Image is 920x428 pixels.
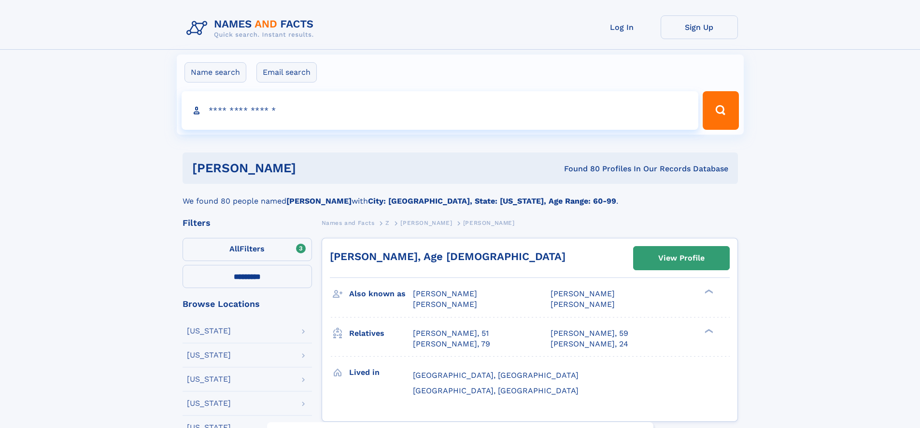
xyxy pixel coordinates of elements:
[551,339,628,349] a: [PERSON_NAME], 24
[400,217,452,229] a: [PERSON_NAME]
[551,289,615,298] span: [PERSON_NAME]
[413,289,477,298] span: [PERSON_NAME]
[463,220,515,226] span: [PERSON_NAME]
[702,289,714,295] div: ❯
[184,62,246,83] label: Name search
[229,244,240,253] span: All
[658,247,705,269] div: View Profile
[430,164,728,174] div: Found 80 Profiles In Our Records Database
[413,371,579,380] span: [GEOGRAPHIC_DATA], [GEOGRAPHIC_DATA]
[183,300,312,308] div: Browse Locations
[634,247,729,270] a: View Profile
[551,300,615,309] span: [PERSON_NAME]
[192,162,430,174] h1: [PERSON_NAME]
[187,400,231,407] div: [US_STATE]
[183,238,312,261] label: Filters
[187,375,231,383] div: [US_STATE]
[702,328,714,334] div: ❯
[349,286,413,302] h3: Also known as
[703,91,738,130] button: Search Button
[400,220,452,226] span: [PERSON_NAME]
[349,325,413,342] h3: Relatives
[349,364,413,381] h3: Lived in
[187,327,231,335] div: [US_STATE]
[183,15,322,41] img: Logo Names and Facts
[661,15,738,39] a: Sign Up
[183,219,312,227] div: Filters
[183,184,738,207] div: We found 80 people named with .
[413,386,579,395] span: [GEOGRAPHIC_DATA], [GEOGRAPHIC_DATA]
[182,91,699,130] input: search input
[322,217,375,229] a: Names and Facts
[413,328,489,339] a: [PERSON_NAME], 51
[385,220,390,226] span: Z
[413,339,490,349] a: [PERSON_NAME], 79
[256,62,317,83] label: Email search
[286,196,352,206] b: [PERSON_NAME]
[551,328,628,339] a: [PERSON_NAME], 59
[330,250,566,262] a: [PERSON_NAME], Age [DEMOGRAPHIC_DATA]
[413,300,477,309] span: [PERSON_NAME]
[385,217,390,229] a: Z
[368,196,616,206] b: City: [GEOGRAPHIC_DATA], State: [US_STATE], Age Range: 60-99
[583,15,661,39] a: Log In
[187,351,231,359] div: [US_STATE]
